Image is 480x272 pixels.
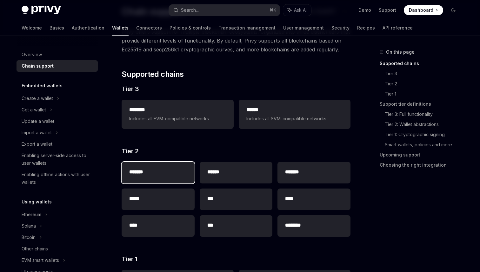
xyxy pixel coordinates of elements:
[122,69,183,79] span: Supported chains
[380,160,463,170] a: Choosing the right integration
[22,6,61,15] img: dark logo
[22,234,36,241] div: Bitcoin
[22,256,59,264] div: EVM smart wallets
[246,115,343,123] span: Includes all SVM-compatible networks
[22,152,94,167] div: Enabling server-side access to user wallets
[17,138,98,150] a: Export a wallet
[129,115,226,123] span: Includes all EVM-compatible networks
[294,7,307,13] span: Ask AI
[136,20,162,36] a: Connectors
[17,243,98,255] a: Other chains
[50,20,64,36] a: Basics
[385,89,463,99] a: Tier 1
[170,20,211,36] a: Policies & controls
[22,62,54,70] div: Chain support
[22,171,94,186] div: Enabling offline actions with user wallets
[385,140,463,150] a: Smart wallets, policies and more
[385,109,463,119] a: Tier 3: Full functionality
[270,8,276,13] span: ⌘ K
[283,4,311,16] button: Ask AI
[22,198,52,206] h5: Using wallets
[409,7,433,13] span: Dashboard
[239,100,350,129] a: **** *Includes all SVM-compatible networks
[22,129,52,136] div: Import a wallet
[380,58,463,69] a: Supported chains
[448,5,458,15] button: Toggle dark mode
[22,51,42,58] div: Overview
[72,20,104,36] a: Authentication
[380,150,463,160] a: Upcoming support
[22,211,41,218] div: Ethereum
[385,129,463,140] a: Tier 1: Cryptographic signing
[22,140,52,148] div: Export a wallet
[22,222,36,230] div: Solana
[22,117,54,125] div: Update a wallet
[122,147,138,156] span: Tier 2
[22,106,46,114] div: Get a wallet
[385,79,463,89] a: Tier 2
[404,5,443,15] a: Dashboard
[122,84,139,93] span: Tier 3
[22,245,48,253] div: Other chains
[22,95,53,102] div: Create a wallet
[331,20,350,36] a: Security
[358,7,371,13] a: Demo
[385,69,463,79] a: Tier 3
[17,116,98,127] a: Update a wallet
[17,169,98,188] a: Enabling offline actions with user wallets
[386,48,415,56] span: On this page
[17,60,98,72] a: Chain support
[357,20,375,36] a: Recipes
[169,4,280,16] button: Search...⌘K
[385,119,463,129] a: Tier 2: Wallet abstractions
[218,20,276,36] a: Transaction management
[22,82,63,90] h5: Embedded wallets
[22,20,42,36] a: Welcome
[283,20,324,36] a: User management
[379,7,396,13] a: Support
[181,6,199,14] div: Search...
[17,150,98,169] a: Enabling server-side access to user wallets
[112,20,129,36] a: Wallets
[380,99,463,109] a: Support tier definitions
[122,255,137,263] span: Tier 1
[122,100,233,129] a: **** ***Includes all EVM-compatible networks
[122,27,350,54] span: Privy offers support for multiple blockchain ecosystems, organized into three distinct tiers that...
[383,20,413,36] a: API reference
[17,49,98,60] a: Overview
